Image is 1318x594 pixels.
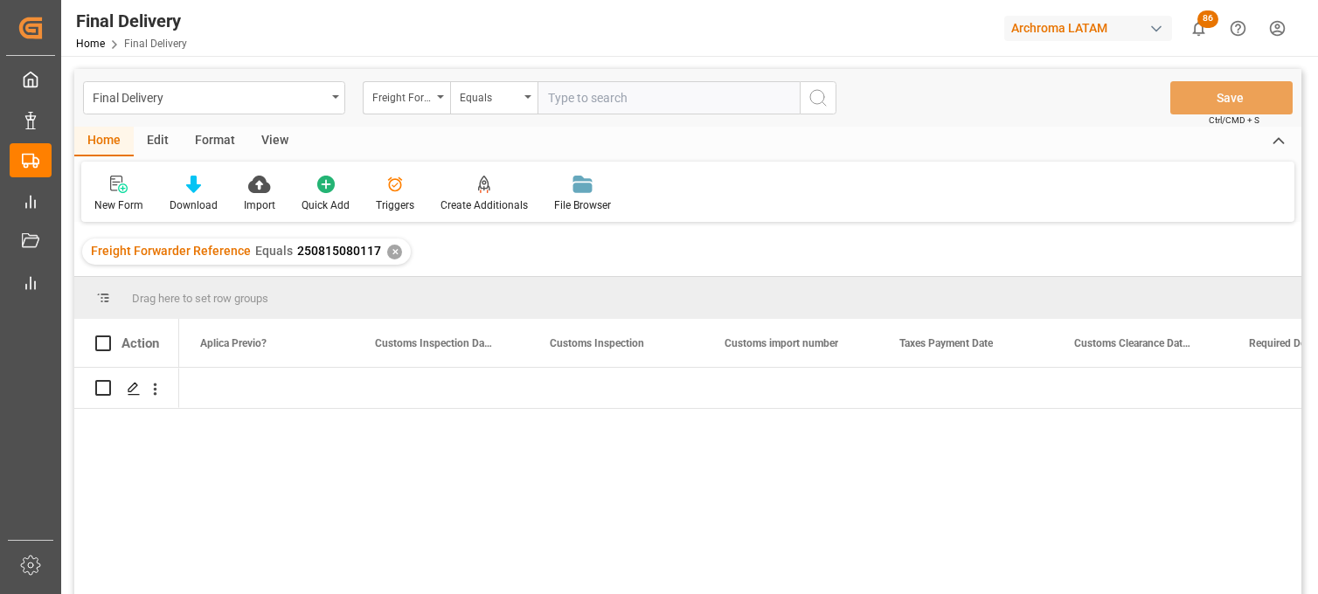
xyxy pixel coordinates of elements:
[1218,9,1258,48] button: Help Center
[800,81,836,114] button: search button
[1004,11,1179,45] button: Archroma LATAM
[372,86,432,106] div: Freight Forwarder Reference
[554,197,611,213] div: File Browser
[134,127,182,156] div: Edit
[94,197,143,213] div: New Form
[1209,114,1259,127] span: Ctrl/CMD + S
[302,197,350,213] div: Quick Add
[132,292,268,305] span: Drag here to set row groups
[1179,9,1218,48] button: show 86 new notifications
[1197,10,1218,28] span: 86
[244,197,275,213] div: Import
[450,81,538,114] button: open menu
[93,86,326,107] div: Final Delivery
[74,368,179,409] div: Press SPACE to select this row.
[297,244,381,258] span: 250815080117
[170,197,218,213] div: Download
[121,335,159,351] div: Action
[1004,16,1172,41] div: Archroma LATAM
[550,337,644,349] span: Customs Inspection
[91,244,251,258] span: Freight Forwarder Reference
[76,8,187,34] div: Final Delivery
[899,337,993,349] span: Taxes Payment Date
[460,86,519,106] div: Equals
[83,81,345,114] button: open menu
[375,337,492,349] span: Customs Inspection Date
[200,337,267,349] span: Aplica Previo?
[182,127,248,156] div: Format
[725,337,838,349] span: Customs import number
[538,81,800,114] input: Type to search
[1170,81,1293,114] button: Save
[440,197,528,213] div: Create Additionals
[376,197,414,213] div: Triggers
[248,127,302,156] div: View
[74,127,134,156] div: Home
[255,244,293,258] span: Equals
[76,38,105,50] a: Home
[1074,337,1191,349] span: Customs Clearance Date (ID)
[363,81,450,114] button: open menu
[387,245,402,259] div: ✕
